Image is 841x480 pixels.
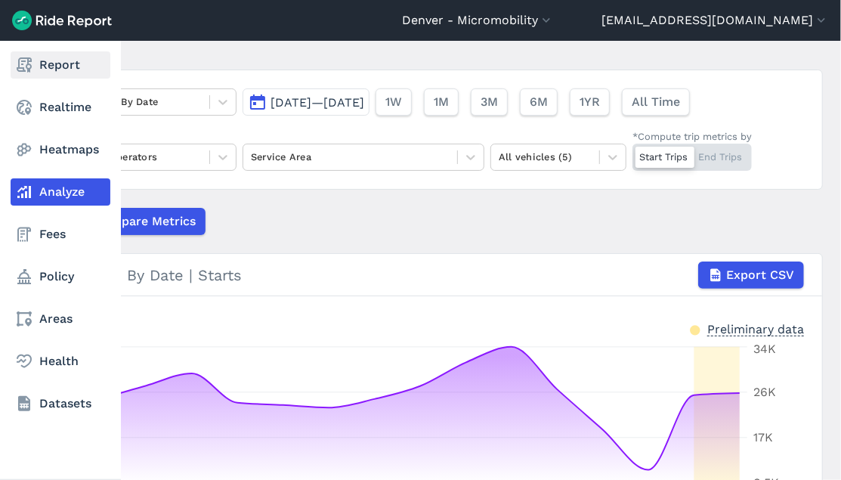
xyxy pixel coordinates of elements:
button: 6M [520,88,558,116]
tspan: 26K [753,386,776,400]
button: [EMAIL_ADDRESS][DOMAIN_NAME] [601,11,829,29]
span: 1W [385,93,402,111]
img: Ride Report [12,11,112,30]
a: Report [11,51,110,79]
span: Compare Metrics [94,212,196,231]
a: Fees [11,221,110,248]
div: Preliminary data [707,321,804,336]
span: All Time [632,93,680,111]
a: Health [11,348,110,375]
div: Trips By Date | Starts [85,262,804,289]
span: 1YR [580,93,600,111]
button: 1M [424,88,459,116]
span: Export CSV [726,266,794,284]
span: 1M [434,93,449,111]
a: Realtime [11,94,110,121]
a: Areas [11,305,110,333]
a: Analyze [11,178,110,206]
a: Heatmaps [11,136,110,163]
tspan: 17K [753,431,773,445]
button: Denver - Micromobility [402,11,554,29]
button: 1YR [570,88,610,116]
a: Policy [11,263,110,290]
button: [DATE]—[DATE] [243,88,369,116]
span: [DATE]—[DATE] [271,95,364,110]
a: Datasets [11,390,110,417]
button: All Time [622,88,690,116]
span: 3M [481,93,498,111]
tspan: 34K [753,342,776,356]
span: 6M [530,93,548,111]
button: 3M [471,88,508,116]
button: 1W [376,88,412,116]
div: *Compute trip metrics by [632,129,752,144]
button: Export CSV [698,262,804,289]
button: Compare Metrics [66,208,206,235]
